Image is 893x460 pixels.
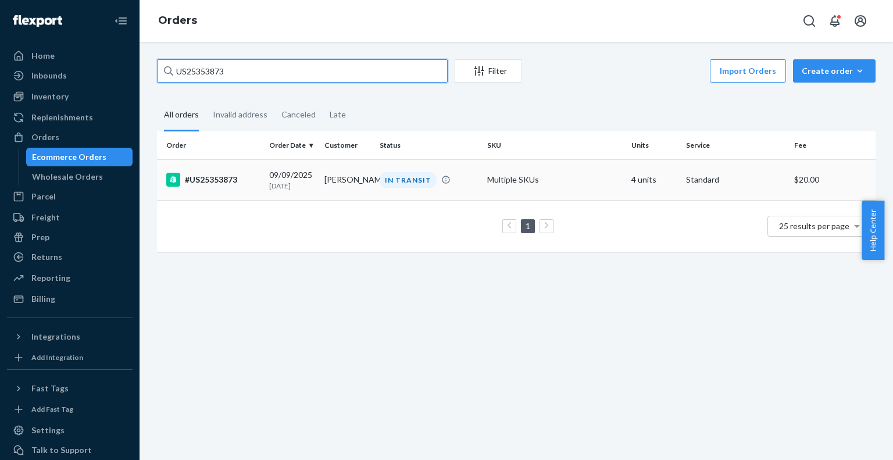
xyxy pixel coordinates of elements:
[7,87,133,106] a: Inventory
[330,99,346,130] div: Late
[7,187,133,206] a: Parcel
[779,221,849,231] span: 25 results per page
[7,269,133,287] a: Reporting
[455,65,521,77] div: Filter
[31,112,93,123] div: Replenishments
[790,131,876,159] th: Fee
[31,293,55,305] div: Billing
[7,351,133,365] a: Add Integration
[7,402,133,416] a: Add Fast Tag
[269,169,315,191] div: 09/09/2025
[31,251,62,263] div: Returns
[31,404,73,414] div: Add Fast Tag
[7,208,133,227] a: Freight
[265,131,320,159] th: Order Date
[798,9,821,33] button: Open Search Box
[31,91,69,102] div: Inventory
[13,15,62,27] img: Flexport logo
[31,272,70,284] div: Reporting
[324,140,370,150] div: Customer
[790,159,876,200] td: $20.00
[7,327,133,346] button: Integrations
[793,59,876,83] button: Create order
[7,66,133,85] a: Inbounds
[31,70,67,81] div: Inbounds
[320,159,375,200] td: [PERSON_NAME]
[213,99,267,130] div: Invalid address
[31,212,60,223] div: Freight
[164,99,199,131] div: All orders
[862,201,884,260] button: Help Center
[523,221,533,231] a: Page 1 is your current page
[483,159,626,200] td: Multiple SKUs
[31,131,59,143] div: Orders
[7,379,133,398] button: Fast Tags
[31,352,83,362] div: Add Integration
[31,191,56,202] div: Parcel
[31,444,92,456] div: Talk to Support
[455,59,522,83] button: Filter
[802,65,867,77] div: Create order
[281,99,316,130] div: Canceled
[7,441,133,459] a: Talk to Support
[31,425,65,436] div: Settings
[849,9,872,33] button: Open account menu
[375,131,483,159] th: Status
[7,228,133,247] a: Prep
[627,131,682,159] th: Units
[32,171,103,183] div: Wholesale Orders
[7,421,133,440] a: Settings
[31,231,49,243] div: Prep
[149,4,206,38] ol: breadcrumbs
[269,181,315,191] p: [DATE]
[7,128,133,147] a: Orders
[686,174,784,186] p: Standard
[166,173,260,187] div: #US25353873
[158,14,197,27] a: Orders
[157,131,265,159] th: Order
[31,50,55,62] div: Home
[31,383,69,394] div: Fast Tags
[7,47,133,65] a: Home
[681,131,789,159] th: Service
[31,331,80,343] div: Integrations
[483,131,626,159] th: SKU
[26,167,133,186] a: Wholesale Orders
[380,172,437,188] div: IN TRANSIT
[109,9,133,33] button: Close Navigation
[7,248,133,266] a: Returns
[7,290,133,308] a: Billing
[32,151,106,163] div: Ecommerce Orders
[710,59,786,83] button: Import Orders
[627,159,682,200] td: 4 units
[7,108,133,127] a: Replenishments
[157,59,448,83] input: Search orders
[823,9,846,33] button: Open notifications
[26,148,133,166] a: Ecommerce Orders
